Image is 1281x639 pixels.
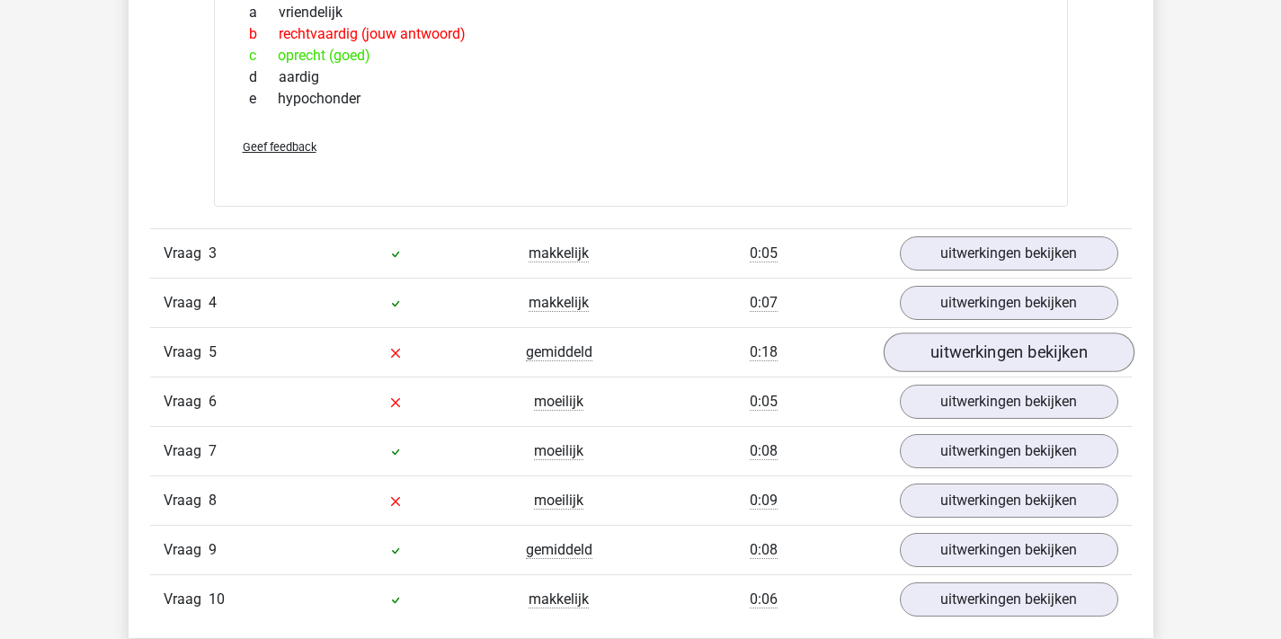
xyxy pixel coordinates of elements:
[750,393,778,411] span: 0:05
[534,442,583,460] span: moeilijk
[164,539,209,561] span: Vraag
[209,393,217,410] span: 6
[249,88,278,110] span: e
[236,2,1046,23] div: vriendelijk
[209,541,217,558] span: 9
[750,442,778,460] span: 0:08
[249,23,279,45] span: b
[209,343,217,360] span: 5
[900,484,1118,518] a: uitwerkingen bekijken
[534,492,583,510] span: moeilijk
[900,434,1118,468] a: uitwerkingen bekijken
[750,244,778,262] span: 0:05
[900,582,1118,617] a: uitwerkingen bekijken
[249,45,278,67] span: c
[883,333,1134,372] a: uitwerkingen bekijken
[209,244,217,262] span: 3
[750,343,778,361] span: 0:18
[164,342,209,363] span: Vraag
[529,590,589,608] span: makkelijk
[164,440,209,462] span: Vraag
[249,67,279,88] span: d
[900,236,1118,271] a: uitwerkingen bekijken
[526,541,592,559] span: gemiddeld
[529,244,589,262] span: makkelijk
[236,88,1046,110] div: hypochonder
[164,243,209,264] span: Vraag
[526,343,592,361] span: gemiddeld
[236,23,1046,45] div: rechtvaardig (jouw antwoord)
[900,385,1118,419] a: uitwerkingen bekijken
[750,294,778,312] span: 0:07
[750,492,778,510] span: 0:09
[209,442,217,459] span: 7
[243,140,316,154] span: Geef feedback
[209,294,217,311] span: 4
[209,590,225,608] span: 10
[164,589,209,610] span: Vraag
[164,391,209,413] span: Vraag
[750,541,778,559] span: 0:08
[236,67,1046,88] div: aardig
[236,45,1046,67] div: oprecht (goed)
[900,533,1118,567] a: uitwerkingen bekijken
[900,286,1118,320] a: uitwerkingen bekijken
[750,590,778,608] span: 0:06
[529,294,589,312] span: makkelijk
[249,2,279,23] span: a
[534,393,583,411] span: moeilijk
[209,492,217,509] span: 8
[164,292,209,314] span: Vraag
[164,490,209,511] span: Vraag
